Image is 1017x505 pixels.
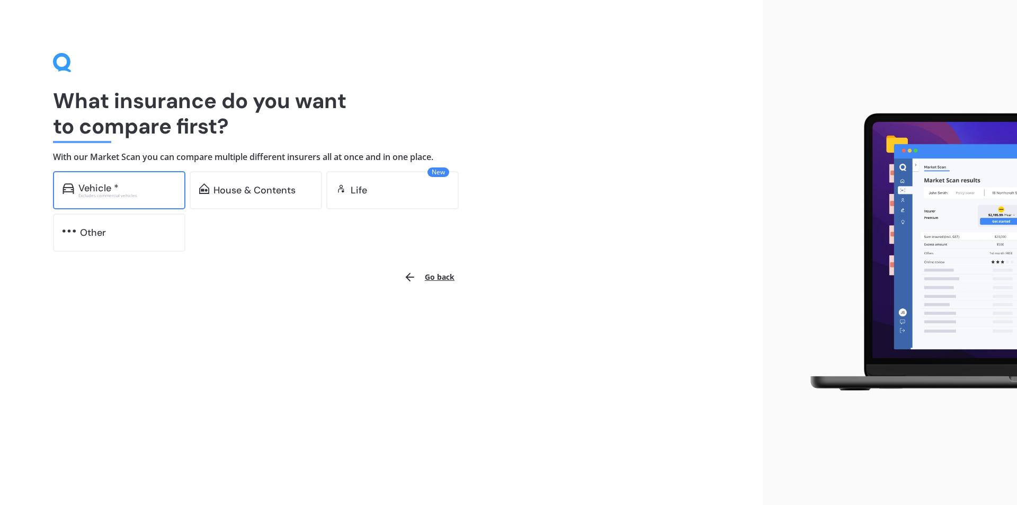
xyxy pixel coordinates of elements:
[199,183,209,194] img: home-and-contents.b802091223b8502ef2dd.svg
[53,152,710,163] h4: With our Market Scan you can compare multiple different insurers all at once and in one place.
[53,88,710,139] h1: What insurance do you want to compare first?
[63,226,76,236] img: other.81dba5aafe580aa69f38.svg
[427,167,449,177] span: New
[63,183,74,194] img: car.f15378c7a67c060ca3f3.svg
[351,185,367,196] div: Life
[795,107,1017,398] img: laptop.webp
[78,183,119,193] div: Vehicle *
[336,183,346,194] img: life.f720d6a2d7cdcd3ad642.svg
[80,227,106,238] div: Other
[397,264,461,290] button: Go back
[78,193,176,198] div: Excludes commercial vehicles
[213,185,296,196] div: House & Contents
